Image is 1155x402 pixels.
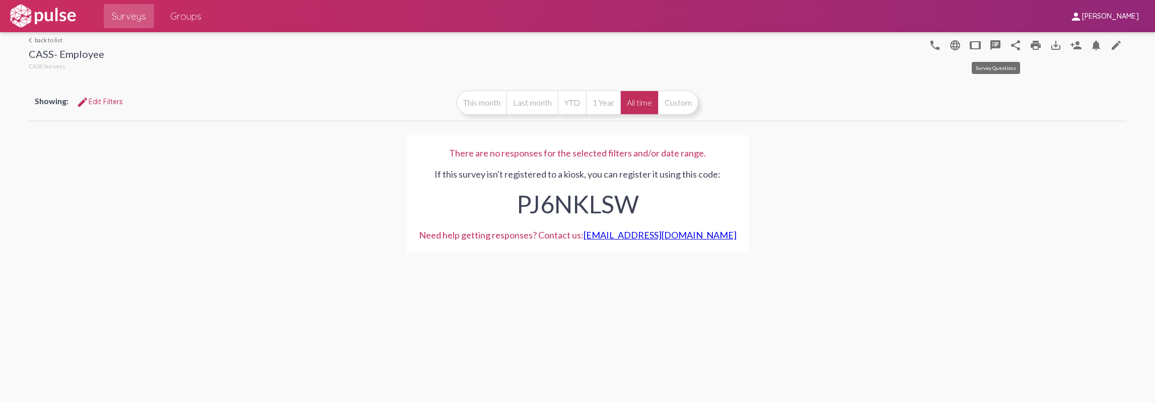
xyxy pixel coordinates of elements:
[170,7,201,25] span: Groups
[29,48,104,62] div: CASS- Employee
[620,91,658,115] button: All time
[1082,12,1139,21] span: [PERSON_NAME]
[1070,39,1082,51] mat-icon: Person
[104,4,154,28] a: Surveys
[507,91,558,115] button: Last month
[1009,39,1022,51] mat-icon: Share
[965,35,985,55] button: tablet
[419,147,737,158] div: There are no responses for the selected filters and/or date range.
[969,39,981,51] mat-icon: tablet
[949,39,961,51] mat-icon: language
[1030,39,1042,51] mat-icon: print
[1050,39,1062,51] mat-icon: Download
[8,4,78,29] img: white-logo.svg
[925,35,945,55] button: language
[29,37,35,43] mat-icon: arrow_back_ios
[162,4,209,28] a: Groups
[945,35,965,55] button: language
[77,97,123,106] span: Edit Filters
[1066,35,1086,55] button: Person
[419,229,737,240] div: Need help getting responses? Contact us:
[1026,35,1046,55] a: print
[658,91,698,115] button: Custom
[29,36,104,44] a: back to list
[1062,7,1147,25] button: [PERSON_NAME]
[989,39,1001,51] mat-icon: speaker_notes
[1046,35,1066,55] button: Download
[558,91,586,115] button: YTD
[419,180,737,223] div: PJ6NKLSW
[1110,39,1122,51] mat-icon: edit
[29,62,65,70] span: CASS Surveys
[985,35,1005,55] button: speaker_notes
[1090,39,1102,51] mat-icon: Bell
[1070,11,1082,23] mat-icon: person
[1086,35,1106,55] button: Bell
[586,91,620,115] button: 1 Year
[77,96,89,108] mat-icon: Edit Filters
[419,158,737,223] div: If this survey isn't registered to a kiosk, you can register it using this code:
[584,229,737,240] a: [EMAIL_ADDRESS][DOMAIN_NAME]
[35,96,68,106] span: Showing:
[1005,35,1026,55] button: Share
[929,39,941,51] mat-icon: language
[112,7,146,25] span: Surveys
[1106,35,1126,55] a: edit
[68,93,131,111] button: Edit FiltersEdit Filters
[457,91,507,115] button: This month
